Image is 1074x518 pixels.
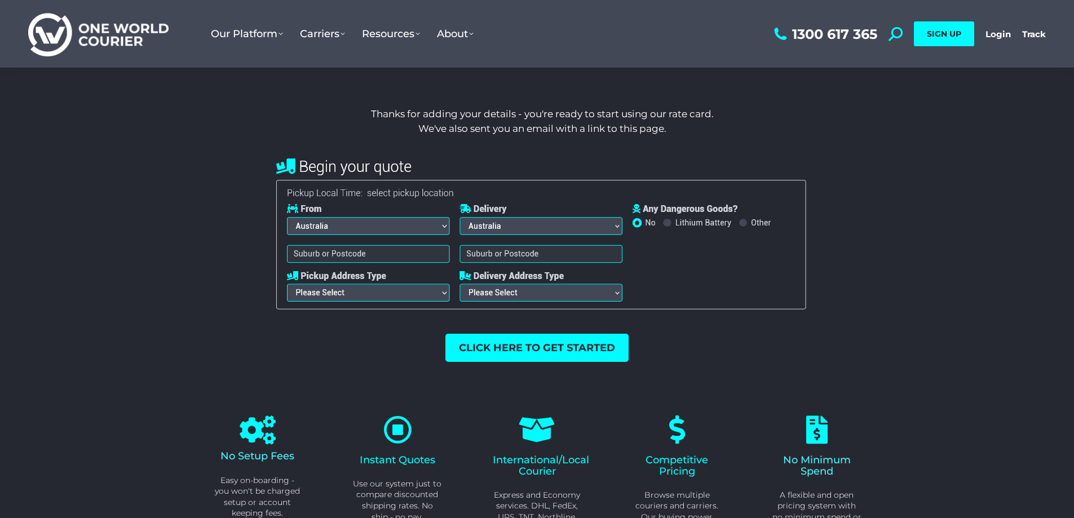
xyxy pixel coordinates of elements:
a: SIGN UP [914,21,974,46]
span: Instant Quotes [360,454,435,466]
span: International/Local Courier [493,454,589,477]
span: No Setup Fees [220,450,294,462]
span: Carriers [300,28,345,40]
span: Resources [362,28,420,40]
span: Click here to get started [459,343,615,353]
h4: Thanks for adding your details - you're ready to start using our rate card. We've also sent you a... [209,107,876,136]
span: Our Platform [211,28,283,40]
img: One World Courier [28,11,169,57]
a: Login [985,29,1011,39]
a: Our Platform [202,16,291,51]
a: 1300 617 365 [771,27,877,41]
span: SIGN UP [927,29,961,39]
a: Click here to get started [445,334,629,362]
a: Resources [353,16,428,51]
a: Track [1022,29,1046,39]
span: No Minimum Spend [783,454,851,477]
img: freight quote calculator one world courier [259,147,815,322]
span: About [437,28,474,40]
span: Competitive Pricing [646,454,708,477]
a: About [428,16,482,51]
a: Carriers [291,16,353,51]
